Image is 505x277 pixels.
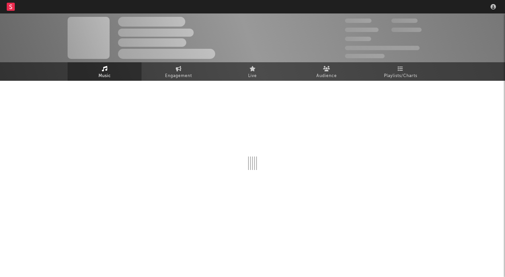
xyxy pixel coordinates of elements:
[345,19,372,23] span: 300 000
[248,72,257,80] span: Live
[165,72,192,80] span: Engagement
[216,62,289,81] a: Live
[345,28,379,32] span: 50 000 000
[99,72,111,80] span: Music
[316,72,337,80] span: Audience
[142,62,216,81] a: Engagement
[391,28,422,32] span: 1 000 000
[289,62,363,81] a: Audience
[391,19,418,23] span: 100 000
[345,46,420,50] span: 50 000 000 Monthly Listeners
[384,72,417,80] span: Playlists/Charts
[68,62,142,81] a: Music
[363,62,437,81] a: Playlists/Charts
[345,54,385,58] span: Jump Score: 85.0
[345,37,371,41] span: 100 000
